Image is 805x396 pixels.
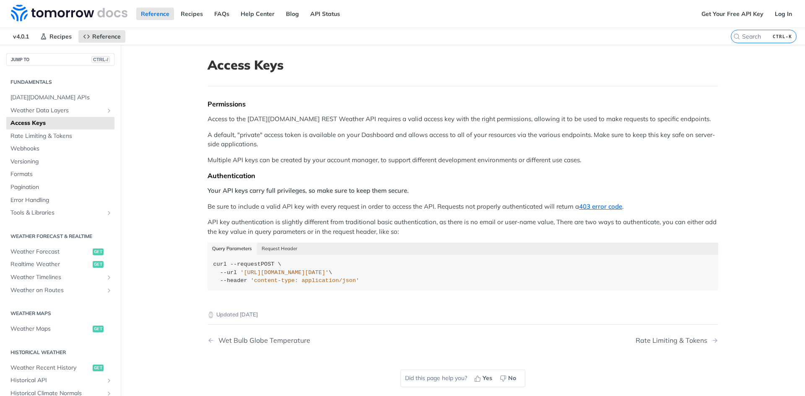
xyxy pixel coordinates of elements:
[10,183,112,192] span: Pagination
[106,287,112,294] button: Show subpages for Weather on Routes
[208,328,718,353] nav: Pagination Controls
[6,104,114,117] a: Weather Data LayersShow subpages for Weather Data Layers
[6,246,114,258] a: Weather Forecastget
[10,376,104,385] span: Historical API
[8,30,34,43] span: v4.0.1
[6,284,114,297] a: Weather on RoutesShow subpages for Weather on Routes
[579,202,622,210] a: 403 error code
[92,33,121,40] span: Reference
[10,325,91,333] span: Weather Maps
[208,336,426,344] a: Previous Page: Wet Bulb Globe Temperature
[10,248,91,256] span: Weather Forecast
[10,364,91,372] span: Weather Recent History
[497,372,521,385] button: No
[10,106,104,115] span: Weather Data Layers
[208,114,718,124] p: Access to the [DATE][DOMAIN_NAME] REST Weather API requires a valid access key with the right per...
[208,217,718,236] p: API key authentication is slightly different from traditional basic authentication, as there is n...
[771,32,794,41] kbd: CTRL-K
[220,269,237,276] span: --url
[10,132,112,140] span: Rate Limiting & Tokens
[6,130,114,142] a: Rate Limiting & Tokens
[36,30,76,43] a: Recipes
[210,8,234,20] a: FAQs
[213,260,713,285] div: POST \ \
[6,117,114,129] a: Access Keys
[6,53,114,66] button: JUMP TOCTRL-/
[636,336,712,344] div: Rate Limiting & Tokens
[106,274,112,281] button: Show subpages for Weather Timelines
[91,56,110,63] span: CTRL-/
[770,8,797,20] a: Log In
[11,5,127,21] img: Tomorrow.io Weather API Docs
[236,8,279,20] a: Help Center
[208,130,718,149] p: A default, "private" access token is available on your Dashboard and allows access to all of your...
[483,374,492,383] span: Yes
[214,336,310,344] div: Wet Bulb Globe Temperature
[6,142,114,155] a: Webhooks
[208,202,718,212] p: Be sure to include a valid API key with every request in order to access the API. Requests not pr...
[6,207,114,219] a: Tools & LibrariesShow subpages for Tools & Libraries
[93,326,104,332] span: get
[697,8,768,20] a: Get Your Free API Key
[10,260,91,269] span: Realtime Weather
[208,155,718,165] p: Multiple API keys can be created by your account manager, to support different development enviro...
[306,8,345,20] a: API Status
[281,8,304,20] a: Blog
[6,168,114,181] a: Formats
[6,310,114,317] h2: Weather Maps
[208,57,718,72] h1: Access Keys
[733,33,740,40] svg: Search
[208,171,718,180] div: Authentication
[93,248,104,255] span: get
[106,210,112,216] button: Show subpages for Tools & Libraries
[106,107,112,114] button: Show subpages for Weather Data Layers
[6,362,114,374] a: Weather Recent Historyget
[10,196,112,204] span: Error Handling
[208,100,718,108] div: Permissions
[6,91,114,104] a: [DATE][DOMAIN_NAME] APIs
[78,30,125,43] a: Reference
[6,271,114,284] a: Weather TimelinesShow subpages for Weather Timelines
[6,194,114,207] a: Error Handling
[6,374,114,387] a: Historical APIShow subpages for Historical API
[93,365,104,371] span: get
[213,261,227,267] span: curl
[208,186,409,194] strong: Your API keys carry full privileges, so make sure to keep them secure.
[508,374,516,383] span: No
[10,286,104,295] span: Weather on Routes
[10,119,112,127] span: Access Keys
[230,261,261,267] span: --request
[220,277,247,284] span: --header
[6,181,114,194] a: Pagination
[10,158,112,166] span: Versioning
[6,78,114,86] h2: Fundamentals
[176,8,208,20] a: Recipes
[208,311,718,319] p: Updated [DATE]
[636,336,718,344] a: Next Page: Rate Limiting & Tokens
[6,258,114,271] a: Realtime Weatherget
[251,277,359,284] span: 'content-type: application/json'
[10,170,112,179] span: Formats
[106,377,112,384] button: Show subpages for Historical API
[6,233,114,240] h2: Weather Forecast & realtime
[10,145,112,153] span: Webhooks
[136,8,174,20] a: Reference
[6,155,114,168] a: Versioning
[257,243,302,254] button: Request Header
[6,349,114,356] h2: Historical Weather
[6,323,114,335] a: Weather Mapsget
[240,269,329,276] span: '[URL][DOMAIN_NAME][DATE]'
[400,370,525,387] div: Did this page help you?
[10,93,112,102] span: [DATE][DOMAIN_NAME] APIs
[93,261,104,268] span: get
[471,372,497,385] button: Yes
[10,273,104,282] span: Weather Timelines
[49,33,72,40] span: Recipes
[10,209,104,217] span: Tools & Libraries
